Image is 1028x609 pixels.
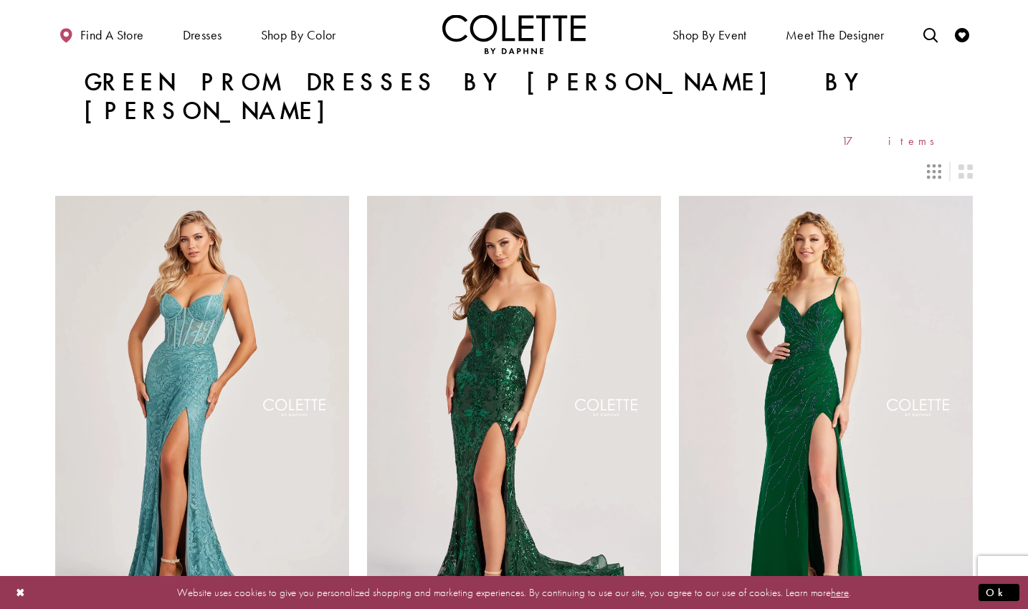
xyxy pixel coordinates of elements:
[442,14,586,54] a: Visit Home Page
[669,14,751,54] span: Shop By Event
[80,28,144,42] span: Find a store
[786,28,885,42] span: Meet the designer
[842,135,944,147] span: 17 items
[442,14,586,54] img: Colette by Daphne
[55,14,147,54] a: Find a store
[979,583,1019,601] button: Submit Dialog
[782,14,888,54] a: Meet the designer
[672,28,747,42] span: Shop By Event
[47,156,981,187] div: Layout Controls
[951,14,973,54] a: Check Wishlist
[831,585,849,599] a: here
[261,28,336,42] span: Shop by color
[920,14,941,54] a: Toggle search
[84,68,944,126] h1: Green Prom Dresses by [PERSON_NAME] by [PERSON_NAME]
[257,14,340,54] span: Shop by color
[183,28,222,42] span: Dresses
[9,580,33,605] button: Close Dialog
[927,164,941,179] span: Switch layout to 3 columns
[958,164,973,179] span: Switch layout to 2 columns
[103,582,925,602] p: Website uses cookies to give you personalized shopping and marketing experiences. By continuing t...
[179,14,226,54] span: Dresses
